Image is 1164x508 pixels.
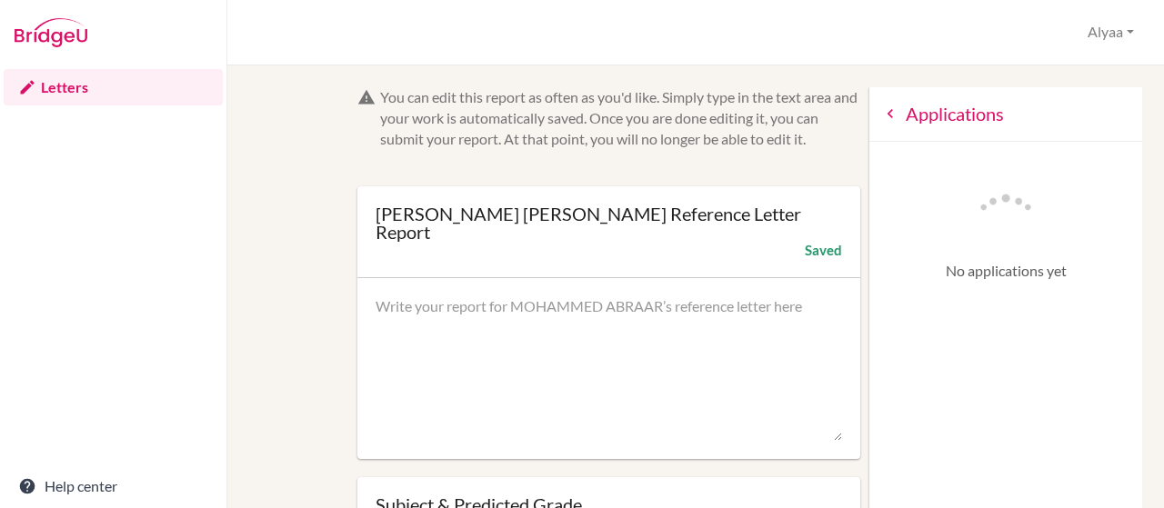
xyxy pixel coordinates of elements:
a: Applications [869,87,1142,142]
img: default-university-logo-42dd438d0b49c2174d4c41c49dcd67eec2da6d16b3a2f6d5de70cc347232e317.png [960,160,1051,251]
div: You can edit this report as often as you'd like. Simply type in the text area and your work is au... [380,87,861,150]
div: Saved [805,241,842,259]
div: [PERSON_NAME] [PERSON_NAME] Reference Letter Report [376,204,843,241]
p: No applications yet [888,261,1124,282]
button: Alyaa [1079,15,1142,49]
img: Bridge-U [15,18,87,47]
a: Help center [4,468,223,504]
a: Letters [4,69,223,105]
